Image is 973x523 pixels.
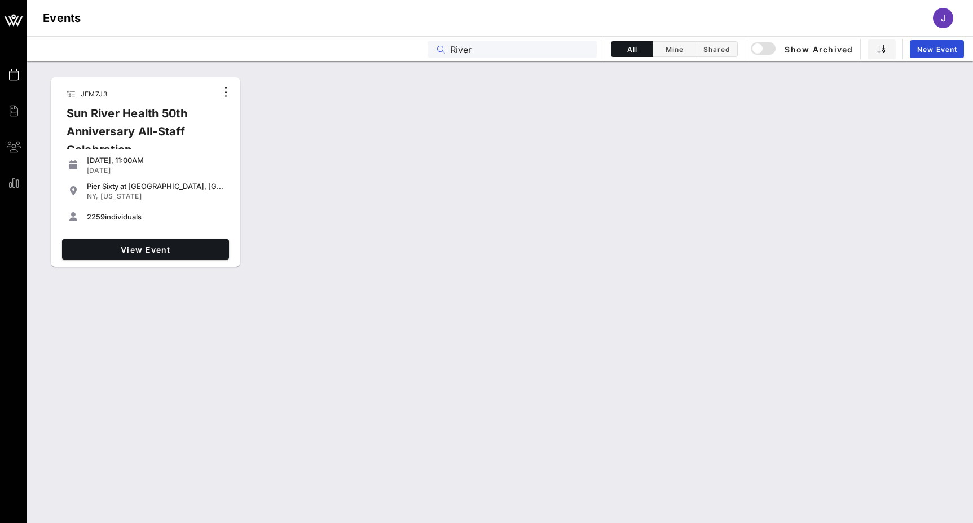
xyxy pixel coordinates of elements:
[87,212,105,221] span: 2259
[917,45,957,54] span: New Event
[67,245,224,254] span: View Event
[87,212,224,221] div: individuals
[660,45,688,54] span: Mine
[702,45,730,54] span: Shared
[81,90,107,98] span: JEM7J3
[910,40,964,58] a: New Event
[941,12,946,24] span: J
[933,8,953,28] div: J
[87,166,224,175] div: [DATE]
[653,41,695,57] button: Mine
[58,104,217,168] div: Sun River Health 50th Anniversary All-Staff Celebration
[87,192,99,200] span: NY,
[100,192,142,200] span: [US_STATE]
[87,156,224,165] div: [DATE], 11:00AM
[752,39,853,59] button: Show Archived
[618,45,646,54] span: All
[752,42,853,56] span: Show Archived
[695,41,738,57] button: Shared
[611,41,653,57] button: All
[43,9,81,27] h1: Events
[62,239,229,260] a: View Event
[87,182,224,191] div: Pier Sixty at [GEOGRAPHIC_DATA], [GEOGRAPHIC_DATA] in [GEOGRAPHIC_DATA]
